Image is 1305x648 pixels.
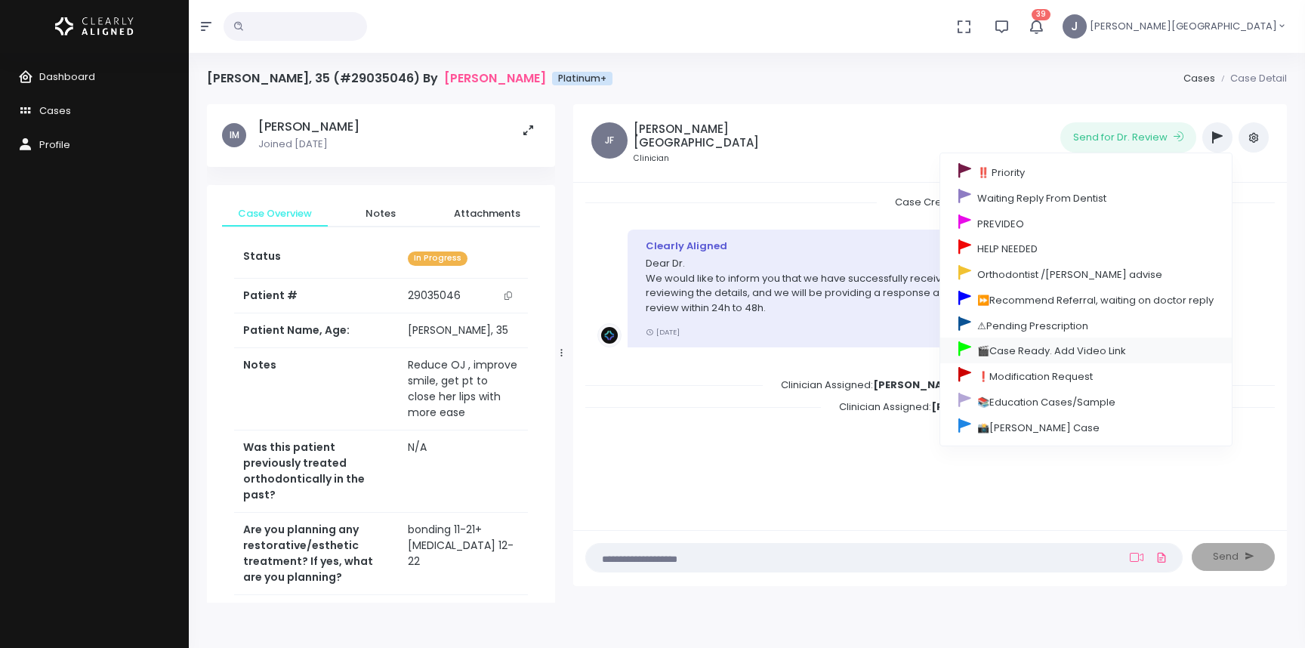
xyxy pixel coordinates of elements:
a: Waiting Reply From Dentist [940,184,1232,210]
th: Was this patient previously treated orthodontically in the past? [234,430,399,513]
a: ⚠Pending Prescription [940,312,1232,338]
span: [PERSON_NAME][GEOGRAPHIC_DATA] [1090,19,1277,34]
b: [PERSON_NAME] [931,400,1020,414]
div: scrollable content [207,104,555,603]
th: Patient # [234,278,399,313]
td: [PERSON_NAME], 35 [399,313,528,348]
span: In Progress [408,251,467,266]
li: Case Detail [1215,71,1287,86]
span: Notes [340,206,421,221]
td: Reduce OJ , improve smile, get pt to close her lips with more ease [399,348,528,430]
td: bonding 11-21+ [MEDICAL_DATA] 12-22 [399,513,528,595]
span: Cases [39,103,71,118]
span: Platinum+ [552,72,612,85]
small: [DATE] [646,327,680,337]
span: IM [222,123,246,147]
a: ‼️ Priority [940,159,1232,185]
a: Add Loom Video [1127,551,1146,563]
h5: [PERSON_NAME] [258,119,359,134]
span: Clinician Assigned: [821,395,1038,418]
span: Dashboard [39,69,95,84]
span: Clinician Assigned: [763,373,1097,397]
th: Are you planning any restorative/esthetic treatment? If yes, what are you planning? [234,513,399,595]
p: Joined [DATE] [258,137,359,152]
a: PREVIDEO [940,210,1232,236]
th: Status [234,239,399,278]
h4: [PERSON_NAME], 35 (#29035046) By [207,71,612,85]
span: JF [591,122,628,159]
a: 📸[PERSON_NAME] Case [940,414,1232,440]
span: Profile [39,137,70,152]
span: Case Created [877,190,983,214]
a: Cases [1183,71,1215,85]
button: Send for Dr. Review [1060,122,1196,153]
td: Fix to Class 1 [MEDICAL_DATA] [399,595,528,646]
div: scrollable content [585,195,1275,515]
th: Patient Name, Age: [234,313,399,348]
small: Clinician [634,153,805,165]
span: 39 [1032,9,1050,20]
a: Add Files [1152,544,1171,571]
span: Case Overview [234,206,316,221]
a: [PERSON_NAME] [444,71,546,85]
a: 🎬Case Ready. Add Video Link [940,338,1232,363]
a: ❗Modification Request [940,363,1232,389]
th: Do you want to fix to Class 1 occlusion? [234,595,399,646]
a: Orthodontist /[PERSON_NAME] advise [940,261,1232,287]
a: 📚Education Cases/Sample [940,388,1232,414]
span: Attachments [446,206,527,221]
td: 29035046 [399,279,528,313]
img: Logo Horizontal [55,11,134,42]
td: N/A [399,430,528,513]
a: HELP NEEDED [940,236,1232,261]
th: Notes [234,348,399,430]
a: ⏩Recommend Referral, waiting on doctor reply [940,286,1232,312]
span: J [1063,14,1087,39]
h5: [PERSON_NAME][GEOGRAPHIC_DATA] [634,122,805,150]
b: [PERSON_NAME][GEOGRAPHIC_DATA] [873,378,1079,392]
p: Dear Dr. We would like to inform you that we have successfully received your case. Our team is cu... [646,256,1142,315]
div: Clearly Aligned [646,239,1142,254]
